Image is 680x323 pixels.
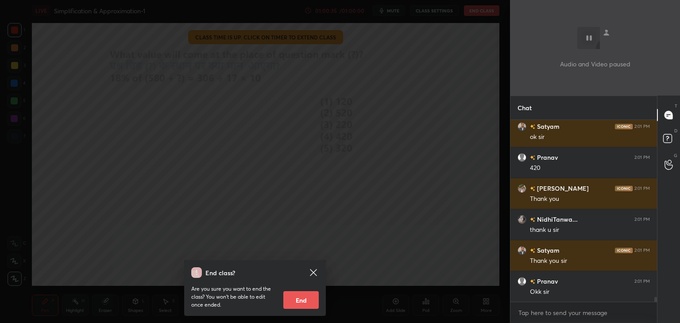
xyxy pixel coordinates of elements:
[615,124,633,129] img: iconic-dark.1390631f.png
[535,277,558,286] h6: Pranav
[205,268,235,277] h4: End class?
[634,155,650,160] div: 2:01 PM
[510,96,539,119] p: Chat
[615,248,633,253] img: iconic-dark.1390631f.png
[510,120,657,302] div: grid
[518,122,526,131] img: bbc77f474b0a4567b1db3b18c594eddd.jpg
[634,186,650,191] div: 2:01 PM
[530,195,650,204] div: Thank you
[530,217,535,222] img: no-rating-badge.077c3623.svg
[634,124,650,129] div: 2:01 PM
[283,291,319,309] button: End
[675,103,677,109] p: T
[634,217,650,222] div: 2:01 PM
[530,248,535,253] img: no-rating-badge.077c3623.svg
[535,184,589,193] h6: [PERSON_NAME]
[530,226,650,235] div: thank u sir
[674,127,677,134] p: D
[518,246,526,255] img: bbc77f474b0a4567b1db3b18c594eddd.jpg
[535,246,560,255] h6: Satyam
[518,277,526,286] img: default.png
[530,124,535,129] img: no-rating-badge.077c3623.svg
[535,122,560,131] h6: Satyam
[530,155,535,160] img: no-rating-badge.077c3623.svg
[518,153,526,162] img: default.png
[530,164,650,173] div: 420
[615,186,633,191] img: iconic-dark.1390631f.png
[535,153,558,162] h6: Pranav
[530,133,650,142] div: ok sir
[560,59,630,69] p: Audio and Video paused
[634,248,650,253] div: 2:01 PM
[535,215,578,224] h6: NidhiTanwa...
[518,184,526,193] img: e4404abfa6a54504904edb3e71d15ad9.jpg
[530,257,650,265] div: Thank you sir
[674,152,677,159] p: G
[530,186,535,191] img: no-rating-badge.077c3623.svg
[518,215,526,224] img: 22ebc336a7ec48b5b316bc1d8f89fcab.jpg
[530,288,650,296] div: Okk sir
[191,285,276,309] p: Are you sure you want to end the class? You won’t be able to edit once ended.
[530,279,535,284] img: no-rating-badge.077c3623.svg
[634,279,650,284] div: 2:01 PM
